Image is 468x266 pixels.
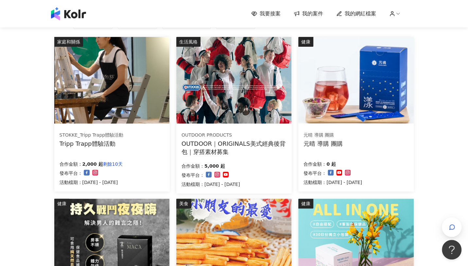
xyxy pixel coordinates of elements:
div: STOKKE_Tripp Trapp體驗活動 [60,132,124,139]
div: 生活風格 [176,37,200,47]
span: 我的網紅檔案 [345,10,376,17]
iframe: Help Scout Beacon - Open [442,240,461,259]
div: 健康 [54,199,69,208]
div: OUTDOOR PRODUCTS [182,132,286,139]
a: 我的案件 [294,10,323,17]
p: 合作金額： [303,160,326,168]
img: 漾漾神｜活力莓果康普茶沖泡粉 [298,37,413,124]
p: 活動檔期：[DATE] - [DATE] [60,178,123,186]
div: OUTDOOR｜ORIGINALS美式經典後背包｜穿搭素材募集 [182,140,286,156]
p: 活動檔期：[DATE] - [DATE] [303,178,362,186]
div: 元晴 導購 團購 [303,132,342,139]
p: 2,000 起 [82,160,103,168]
p: 合作金額： [60,160,82,168]
p: 發布平台： [182,171,204,179]
span: 我的案件 [302,10,323,17]
img: 坐上tripp trapp、體驗專注繪畫創作 [54,37,169,124]
div: 美食 [176,199,191,208]
div: Tripp Trapp體驗活動 [60,140,124,148]
p: 剩餘10天 [103,160,123,168]
p: 活動檔期：[DATE] - [DATE] [182,180,240,188]
p: 合作金額： [182,162,204,170]
a: 我的網紅檔案 [336,10,376,17]
div: 家庭和關係 [54,37,83,47]
p: 發布平台： [60,169,82,177]
img: logo [51,7,86,20]
div: 健康 [298,37,313,47]
p: 發布平台： [303,169,326,177]
img: 【OUTDOOR】ORIGINALS美式經典後背包M [176,37,291,124]
a: 我要接案 [251,10,281,17]
div: 元晴 導購 團購 [303,140,342,148]
span: 我要接案 [260,10,281,17]
p: 5,000 起 [204,162,225,170]
p: 0 起 [326,160,336,168]
div: 健康 [298,199,313,208]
